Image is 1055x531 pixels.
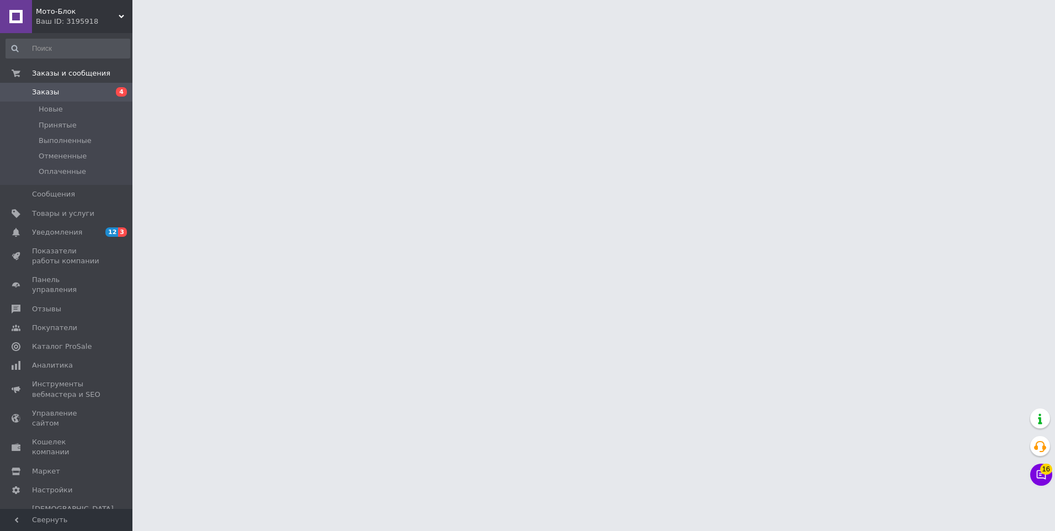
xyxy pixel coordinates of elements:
span: Управление сайтом [32,408,102,428]
span: Покупатели [32,323,77,333]
span: 12 [105,227,118,237]
span: Заказы [32,87,59,97]
span: Каталог ProSale [32,342,92,352]
span: Новые [39,104,63,114]
button: Чат с покупателем16 [1030,464,1052,486]
input: Поиск [6,39,130,59]
span: Панель управления [32,275,102,295]
span: Отмененные [39,151,87,161]
span: Отзывы [32,304,61,314]
span: Показатели работы компании [32,246,102,266]
span: Товары и услуги [32,209,94,219]
span: Оплаченные [39,167,86,177]
span: Инструменты вебмастера и SEO [32,379,102,399]
span: Уведомления [32,227,82,237]
span: Маркет [32,466,60,476]
span: 16 [1040,464,1052,475]
span: Кошелек компании [32,437,102,457]
span: Принятые [39,120,77,130]
div: Ваш ID: 3195918 [36,17,132,26]
span: Выполненные [39,136,92,146]
span: Заказы и сообщения [32,68,110,78]
span: 3 [118,227,127,237]
span: Сообщения [32,189,75,199]
span: Настройки [32,485,72,495]
span: Мото-Блок [36,7,119,17]
span: Аналитика [32,360,73,370]
span: 4 [116,87,127,97]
